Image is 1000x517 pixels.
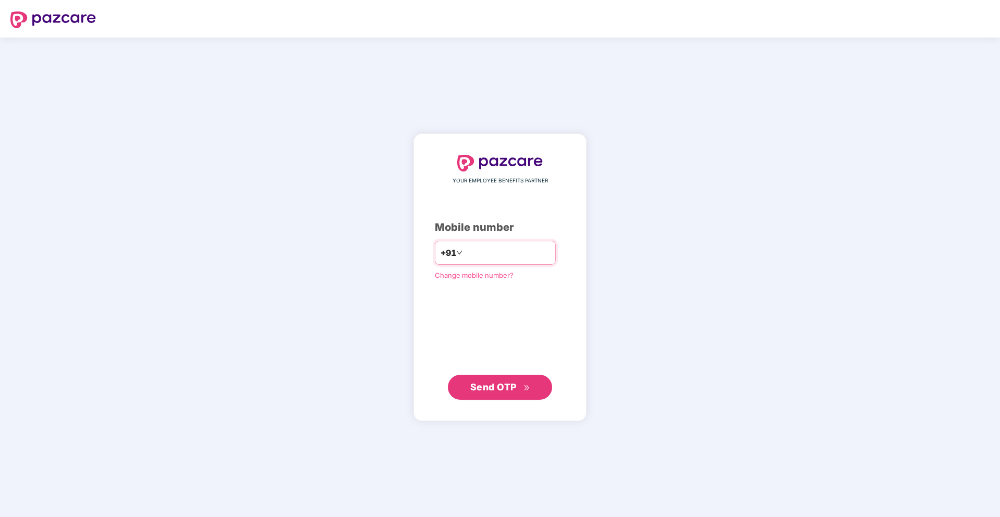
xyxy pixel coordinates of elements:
button: Send OTPdouble-right [448,375,552,400]
img: logo [457,155,543,171]
a: Change mobile number? [435,271,514,279]
div: Mobile number [435,219,565,236]
span: double-right [523,385,530,391]
span: YOUR EMPLOYEE BENEFITS PARTNER [453,177,548,185]
img: logo [10,11,96,28]
span: down [456,250,462,256]
span: +91 [441,247,456,260]
span: Send OTP [470,381,517,392]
